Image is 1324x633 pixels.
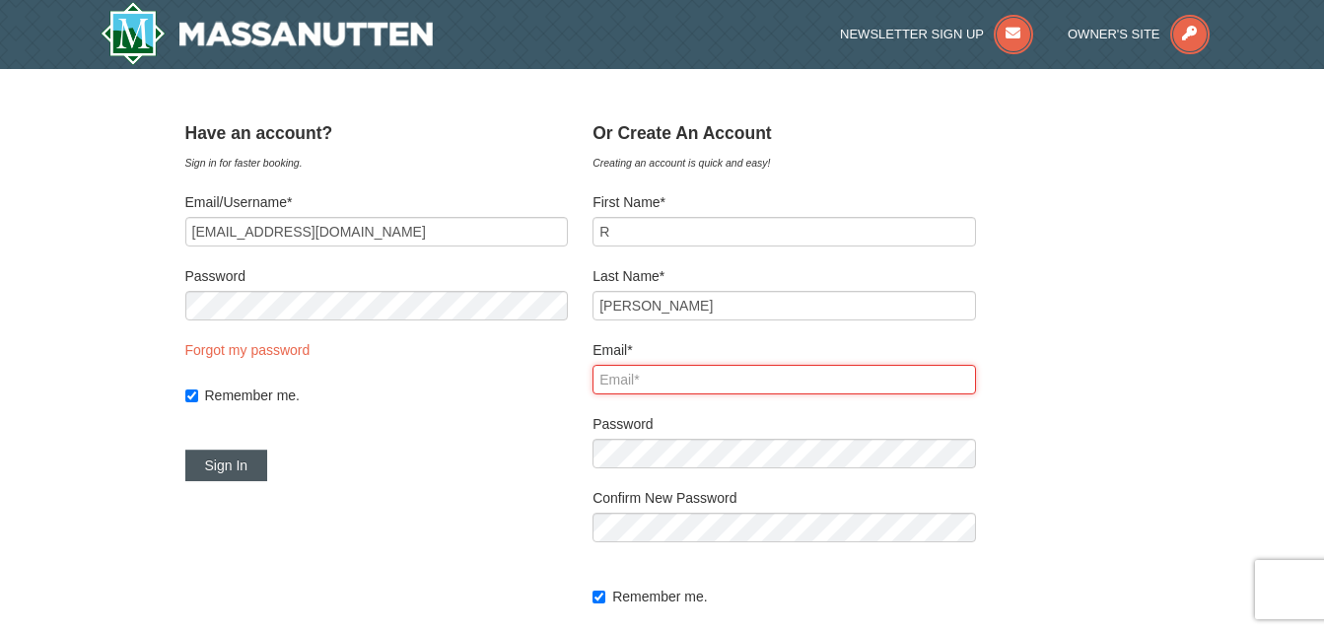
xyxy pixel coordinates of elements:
[592,266,976,286] label: Last Name*
[185,153,569,173] div: Sign in for faster booking.
[101,2,434,65] a: Massanutten Resort
[612,587,976,606] label: Remember me.
[592,123,976,143] h4: Or Create An Account
[592,153,976,173] div: Creating an account is quick and easy!
[1068,27,1210,41] a: Owner's Site
[185,450,268,481] button: Sign In
[185,123,569,143] h4: Have an account?
[185,342,311,358] a: Forgot my password
[592,414,976,434] label: Password
[592,217,976,246] input: First Name
[592,291,976,320] input: Last Name
[592,192,976,212] label: First Name*
[592,365,976,394] input: Email*
[1068,27,1160,41] span: Owner's Site
[101,2,434,65] img: Massanutten Resort Logo
[592,488,976,508] label: Confirm New Password
[185,266,569,286] label: Password
[592,340,976,360] label: Email*
[185,192,569,212] label: Email/Username*
[840,27,1033,41] a: Newsletter Sign Up
[205,386,569,405] label: Remember me.
[185,217,569,246] input: Email/Username*
[840,27,984,41] span: Newsletter Sign Up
